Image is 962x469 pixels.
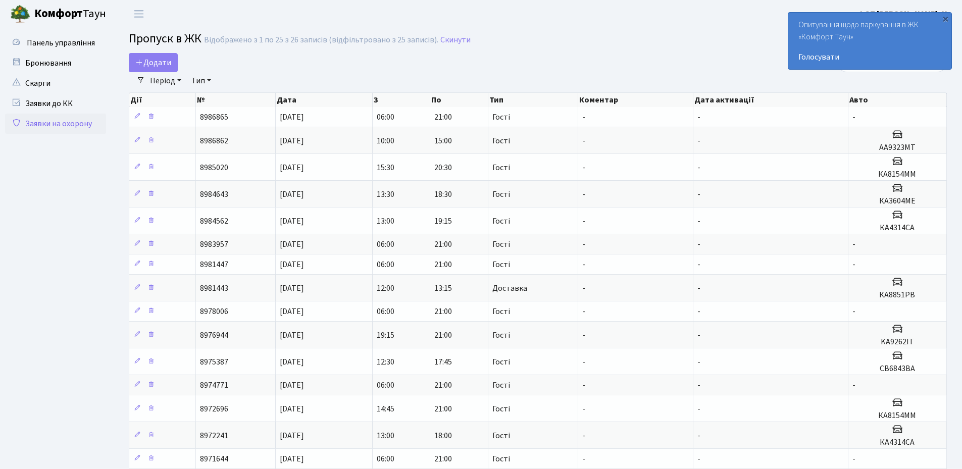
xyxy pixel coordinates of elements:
[373,93,430,107] th: З
[697,356,700,368] span: -
[697,239,700,250] span: -
[200,453,228,464] span: 8971644
[34,6,106,23] span: Таун
[697,430,700,441] span: -
[129,30,201,47] span: Пропуск в ЖК
[697,403,700,414] span: -
[852,453,855,464] span: -
[492,190,510,198] span: Гості
[377,380,394,391] span: 06:00
[200,239,228,250] span: 8983957
[492,284,527,292] span: Доставка
[200,356,228,368] span: 8975387
[582,189,585,200] span: -
[204,35,438,45] div: Відображено з 1 по 25 з 26 записів (відфільтровано з 25 записів).
[377,135,394,146] span: 10:00
[492,331,510,339] span: Гості
[582,112,585,123] span: -
[582,330,585,341] span: -
[200,189,228,200] span: 8984643
[697,453,700,464] span: -
[377,453,394,464] span: 06:00
[852,239,855,250] span: -
[852,143,942,152] h5: АА9323МТ
[200,112,228,123] span: 8986865
[858,9,950,20] b: ФОП [PERSON_NAME]. Н.
[940,14,950,24] div: ×
[280,403,304,414] span: [DATE]
[492,137,510,145] span: Гості
[852,290,942,300] h5: КА8851РВ
[5,73,106,93] a: Скарги
[280,380,304,391] span: [DATE]
[582,162,585,173] span: -
[852,438,942,447] h5: КА4314СА
[852,411,942,421] h5: КА8154ММ
[582,259,585,270] span: -
[280,283,304,294] span: [DATE]
[377,430,394,441] span: 13:00
[434,216,452,227] span: 19:15
[135,57,171,68] span: Додати
[492,113,510,121] span: Гості
[697,162,700,173] span: -
[377,259,394,270] span: 06:00
[434,283,452,294] span: 13:15
[492,240,510,248] span: Гості
[852,170,942,179] h5: КА8154ММ
[852,112,855,123] span: -
[578,93,693,107] th: Коментар
[200,306,228,317] span: 8978006
[280,259,304,270] span: [DATE]
[697,135,700,146] span: -
[582,216,585,227] span: -
[200,430,228,441] span: 8972241
[129,93,196,107] th: Дії
[582,356,585,368] span: -
[798,51,941,63] a: Голосувати
[697,330,700,341] span: -
[858,8,950,20] a: ФОП [PERSON_NAME]. Н.
[492,217,510,225] span: Гості
[280,306,304,317] span: [DATE]
[434,189,452,200] span: 18:30
[280,239,304,250] span: [DATE]
[492,405,510,413] span: Гості
[697,259,700,270] span: -
[377,356,394,368] span: 12:30
[697,380,700,391] span: -
[492,358,510,366] span: Гості
[129,53,178,72] a: Додати
[697,216,700,227] span: -
[697,112,700,123] span: -
[377,112,394,123] span: 06:00
[434,259,452,270] span: 21:00
[434,403,452,414] span: 21:00
[280,430,304,441] span: [DATE]
[200,259,228,270] span: 8981447
[852,223,942,233] h5: КА4314СА
[582,135,585,146] span: -
[693,93,848,107] th: Дата активації
[430,93,488,107] th: По
[377,283,394,294] span: 12:00
[582,403,585,414] span: -
[280,356,304,368] span: [DATE]
[27,37,95,48] span: Панель управління
[280,330,304,341] span: [DATE]
[434,330,452,341] span: 21:00
[200,283,228,294] span: 8981443
[434,430,452,441] span: 18:00
[788,13,951,69] div: Опитування щодо паркування в ЖК «Комфорт Таун»
[280,162,304,173] span: [DATE]
[196,93,276,107] th: №
[434,453,452,464] span: 21:00
[280,112,304,123] span: [DATE]
[280,189,304,200] span: [DATE]
[280,216,304,227] span: [DATE]
[434,112,452,123] span: 21:00
[852,380,855,391] span: -
[200,162,228,173] span: 8985020
[200,135,228,146] span: 8986862
[377,403,394,414] span: 14:45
